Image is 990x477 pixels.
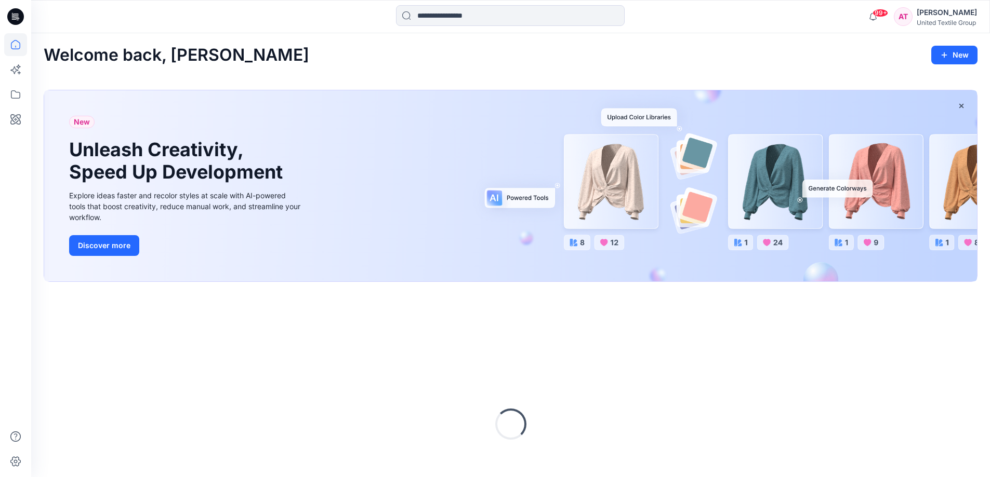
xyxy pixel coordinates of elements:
[69,235,139,256] button: Discover more
[917,6,977,19] div: [PERSON_NAME]
[74,116,90,128] span: New
[931,46,978,64] button: New
[894,7,913,26] div: AT
[69,235,303,256] a: Discover more
[69,190,303,223] div: Explore ideas faster and recolor styles at scale with AI-powered tools that boost creativity, red...
[69,139,287,183] h1: Unleash Creativity, Speed Up Development
[917,19,977,26] div: United Textile Group
[44,46,309,65] h2: Welcome back, [PERSON_NAME]
[873,9,888,17] span: 99+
